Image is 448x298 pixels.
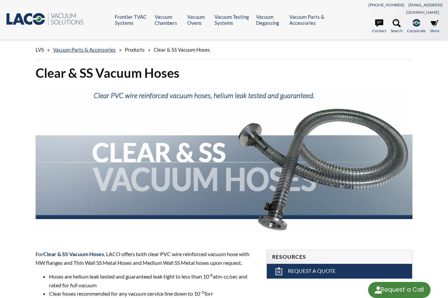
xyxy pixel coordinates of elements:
[289,14,332,26] a: Vacuum Parts & Accessories
[368,282,431,298] div: Request a Call
[155,14,182,26] a: Vacuum Chambers
[391,19,403,34] a: Search
[36,40,412,59] div: » » »
[187,14,209,26] a: Vacuum Ovens
[368,2,404,7] a: [PHONE_NUMBER]
[209,273,213,278] sup: -8
[43,251,104,257] strong: Clear & SS Vacuum Hoses
[267,264,412,279] a: Request a Quote
[214,14,251,26] a: Vacuum Testing Systems
[36,250,258,267] p: For , LACO offers both clear PVC wire reinforced vacuum hose with NW flanges and Thin Wall SS Met...
[125,47,145,53] span: Products
[53,47,116,53] a: Vacuum Parts & Accessories
[373,285,384,295] img: round button
[430,19,439,34] a: Store
[372,19,386,34] a: Contact
[288,267,336,275] span: Request a Quote
[407,27,426,34] span: Corporate
[36,87,412,237] img: Header showing Clear and SS Vacuum Hoses
[406,2,443,15] a: [EMAIL_ADDRESS][DOMAIN_NAME]
[49,272,258,289] li: Hoses are helium leak tested and guaranteed leak tight to less than 10 atm-cc/sec and rated for f...
[200,290,204,295] sup: -3
[36,65,412,81] h1: Clear & SS Vacuum Hoses
[272,253,407,260] h4: Resources
[49,289,258,298] li: Clear hoses recommended for any vacuum service line down to 10 Torr
[36,47,44,53] span: LVS
[154,47,210,53] span: Clear & SS Vacuum Hoses
[381,282,424,297] div: Request a Call
[115,14,150,26] a: Frontier TVAC Systems
[256,14,284,26] a: Vacuum Degassing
